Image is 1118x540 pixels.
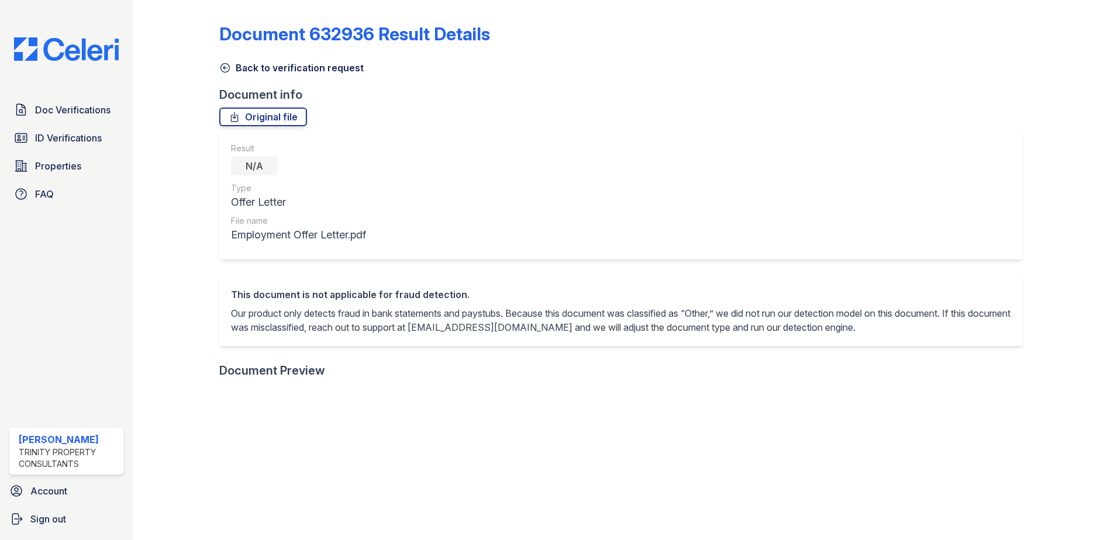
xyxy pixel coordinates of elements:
a: Doc Verifications [9,98,123,122]
a: Account [5,479,128,503]
div: Document info [219,86,1031,103]
div: Result [231,143,366,154]
div: Employment Offer Letter.pdf [231,227,366,243]
a: Properties [9,154,123,178]
span: Account [30,484,67,498]
span: FAQ [35,187,54,201]
a: ID Verifications [9,126,123,150]
iframe: chat widget [1069,493,1106,528]
div: This document is not applicable for fraud detection. [231,288,1010,302]
span: Sign out [30,512,66,526]
div: Offer Letter [231,194,366,210]
div: File name [231,215,366,227]
p: Our product only detects fraud in bank statements and paystubs. Because this document was classif... [231,306,1010,334]
a: Original file [219,108,307,126]
a: Sign out [5,507,128,531]
img: CE_Logo_Blue-a8612792a0a2168367f1c8372b55b34899dd931a85d93a1a3d3e32e68fde9ad4.png [5,37,128,61]
div: N/A [231,157,278,175]
span: Properties [35,159,81,173]
span: ID Verifications [35,131,102,145]
a: Back to verification request [219,61,364,75]
span: Doc Verifications [35,103,111,117]
a: Document 632936 Result Details [219,23,490,44]
div: [PERSON_NAME] [19,432,119,446]
a: FAQ [9,182,123,206]
div: Document Preview [219,362,325,379]
div: Trinity Property Consultants [19,446,119,470]
div: Type [231,182,366,194]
